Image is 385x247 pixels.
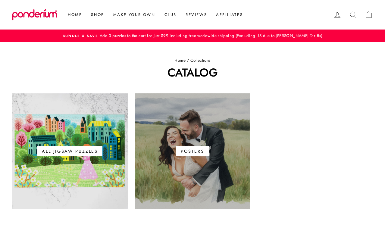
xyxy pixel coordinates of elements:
a: Home [174,57,186,63]
span: Posters [176,146,209,156]
a: Bundle & SaveAdd 3 puzzles to the cart for just $99 including free worldwide shipping (Excluding ... [14,33,371,39]
span: Bundle & Save [63,33,98,38]
a: Make Your Own [109,9,160,20]
a: Affiliates [211,9,247,20]
span: All Jigsaw Puzzles [37,146,102,156]
nav: breadcrumbs [12,57,373,64]
a: Shop [86,9,108,20]
a: Home [63,9,86,20]
a: All Jigsaw Puzzles [12,93,128,209]
a: Reviews [181,9,211,20]
a: Posters [135,93,251,209]
span: Collections [190,57,210,63]
img: Ponderium [12,9,57,20]
h1: Catalog [12,67,373,78]
span: / [187,57,189,63]
ul: Primary [60,9,247,20]
a: Club [160,9,181,20]
span: Add 3 puzzles to the cart for just $99 including free worldwide shipping (Excluding US due to [PE... [98,33,322,39]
